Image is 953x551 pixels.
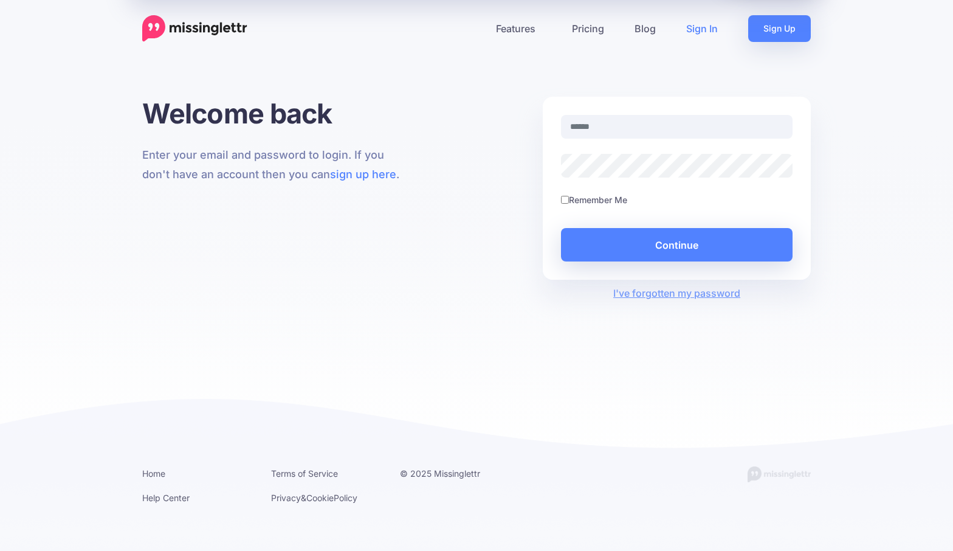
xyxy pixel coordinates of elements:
[748,15,811,42] a: Sign Up
[619,15,671,42] a: Blog
[569,193,627,207] label: Remember Me
[330,168,396,181] a: sign up here
[142,97,410,130] h1: Welcome back
[306,493,334,503] a: Cookie
[671,15,733,42] a: Sign In
[481,15,557,42] a: Features
[557,15,619,42] a: Pricing
[142,493,190,503] a: Help Center
[400,466,511,481] li: © 2025 Missinglettr
[271,468,338,479] a: Terms of Service
[271,493,301,503] a: Privacy
[271,490,382,505] li: & Policy
[142,468,165,479] a: Home
[613,287,740,299] a: I've forgotten my password
[561,228,793,262] button: Continue
[142,145,410,184] p: Enter your email and password to login. If you don't have an account then you can .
